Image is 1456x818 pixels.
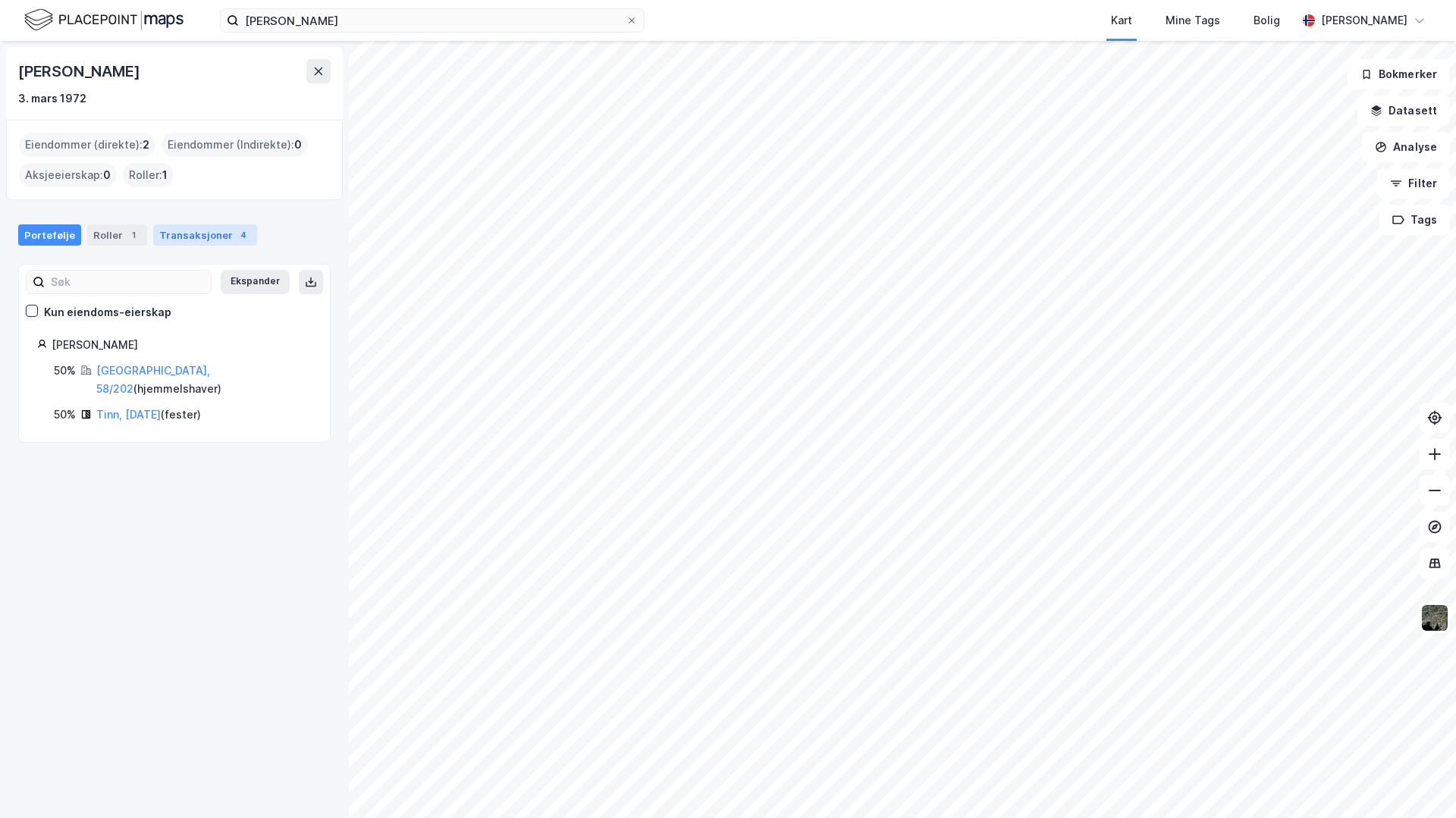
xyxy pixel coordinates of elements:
div: Kun eiendoms-eierskap [44,303,171,321]
div: ( fester ) [96,406,201,424]
div: ( hjemmelshaver ) [96,362,312,398]
button: Filter [1377,168,1450,199]
div: [PERSON_NAME] [1321,11,1407,30]
div: [PERSON_NAME] [52,336,312,354]
span: 0 [294,136,302,154]
a: [GEOGRAPHIC_DATA], 58/202 [96,364,210,395]
div: 50% [54,362,76,380]
div: 3. mars 1972 [18,89,86,108]
button: Analyse [1362,132,1450,162]
input: Søk på adresse, matrikkel, gårdeiere, leietakere eller personer [239,9,626,32]
button: Bokmerker [1348,59,1450,89]
div: Kart [1111,11,1132,30]
div: Aksjeeierskap : [19,163,117,187]
span: 1 [162,166,168,184]
div: 50% [54,406,76,424]
button: Datasett [1357,96,1450,126]
button: Ekspander [221,270,290,294]
div: Mine Tags [1166,11,1220,30]
iframe: Chat Widget [1380,745,1456,818]
div: 4 [236,227,251,243]
div: 1 [126,227,141,243]
div: Eiendommer (direkte) : [19,133,155,157]
a: Tinn, [DATE] [96,408,161,421]
input: Søk [45,271,211,293]
img: 9k= [1420,603,1449,632]
div: Roller : [123,163,174,187]
div: Portefølje [18,224,81,246]
img: logo.f888ab2527a4732fd821a326f86c7f29.svg [24,7,184,33]
button: Tags [1379,205,1450,235]
div: [PERSON_NAME] [18,59,143,83]
div: Kontrollprogram for chat [1380,745,1456,818]
div: Eiendommer (Indirekte) : [162,133,308,157]
div: Bolig [1254,11,1280,30]
span: 2 [143,136,149,154]
span: 0 [103,166,111,184]
div: Roller [87,224,147,246]
div: Transaksjoner [153,224,257,246]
